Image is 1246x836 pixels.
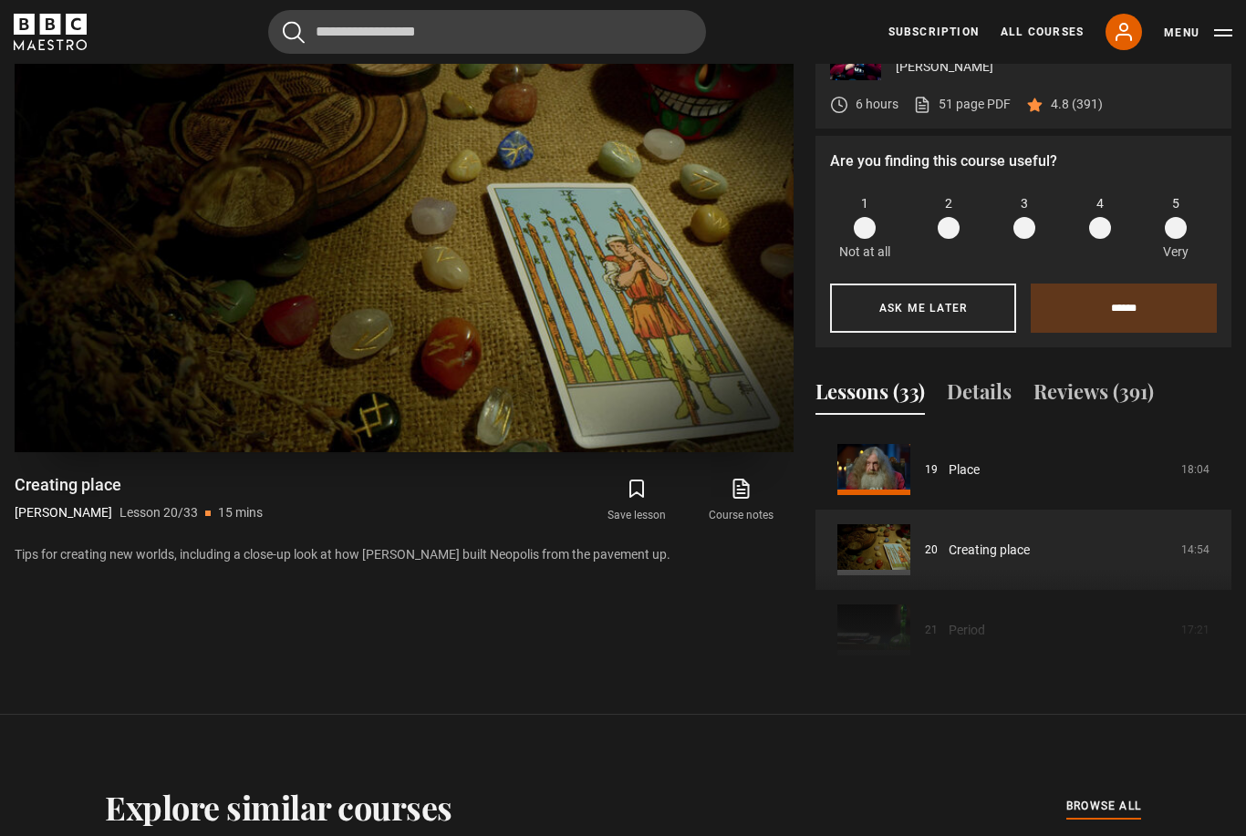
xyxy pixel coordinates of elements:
[1051,95,1103,114] p: 4.8 (391)
[1001,24,1084,40] a: All Courses
[15,503,112,522] p: [PERSON_NAME]
[949,541,1030,560] a: Creating place
[15,545,794,564] p: Tips for creating new worlds, including a close-up look at how [PERSON_NAME] built Neopolis from ...
[15,15,794,452] video-js: Video Player
[913,95,1011,114] a: 51 page PDF
[945,194,952,213] span: 2
[947,377,1012,415] button: Details
[283,21,305,44] button: Submit the search query
[15,474,263,496] h1: Creating place
[585,474,689,527] button: Save lesson
[856,95,898,114] p: 6 hours
[105,788,452,826] h2: Explore similar courses
[839,243,890,262] p: Not at all
[830,284,1016,333] button: Ask me later
[815,377,925,415] button: Lessons (33)
[1172,194,1179,213] span: 5
[896,57,1217,77] p: [PERSON_NAME]
[888,24,979,40] a: Subscription
[1096,194,1104,213] span: 4
[949,460,980,480] a: Place
[14,14,87,50] svg: BBC Maestro
[1164,24,1232,42] button: Toggle navigation
[1033,377,1154,415] button: Reviews (391)
[1066,797,1141,815] span: browse all
[1158,243,1193,262] p: Very
[218,503,263,522] p: 15 mins
[1066,797,1141,817] a: browse all
[119,503,198,522] p: Lesson 20/33
[268,10,706,54] input: Search
[690,474,794,527] a: Course notes
[830,150,1217,172] p: Are you finding this course useful?
[861,194,868,213] span: 1
[1021,194,1028,213] span: 3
